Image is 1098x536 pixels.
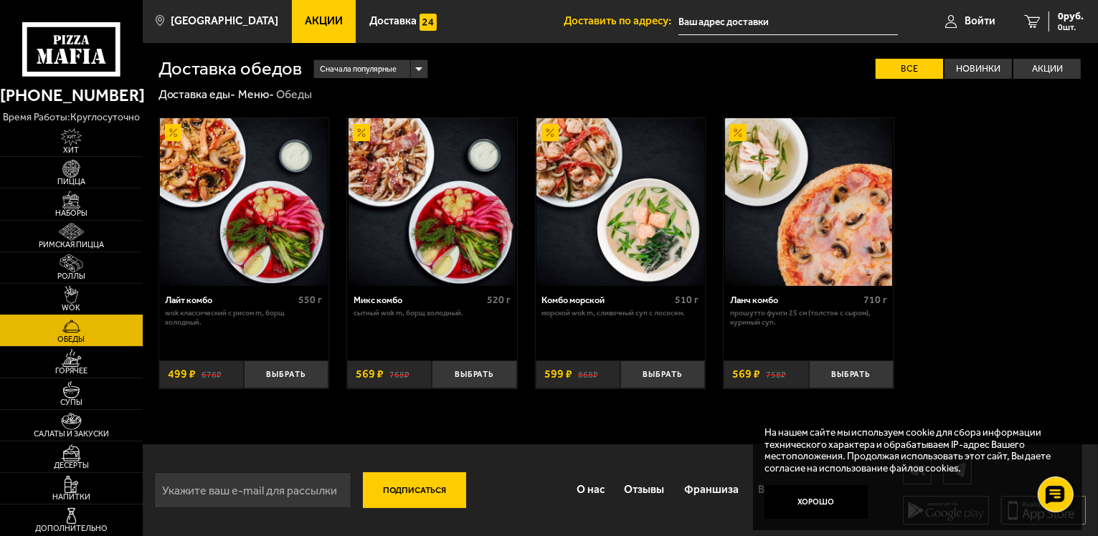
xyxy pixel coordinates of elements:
a: Франшиза [674,472,749,509]
a: Меню- [238,87,274,101]
span: Сначала популярные [320,59,397,80]
span: Доставка [369,16,417,27]
img: Акционный [541,124,559,141]
span: 0 шт. [1058,23,1084,32]
input: Ваш адрес доставки [678,9,898,35]
span: 499 ₽ [168,368,196,380]
img: Комбо морской [536,118,704,286]
a: АкционныйЛанч комбо [724,118,894,286]
p: Прошутто Фунги 25 см (толстое с сыром), Куриный суп. [730,309,887,327]
button: Выбрать [809,360,894,388]
div: Микс комбо [354,295,483,305]
button: Выбрать [620,360,705,388]
p: Wok классический с рисом M, Борщ холодный. [165,309,322,327]
img: Акционный [353,124,370,141]
img: Микс комбо [349,118,516,286]
span: 569 ₽ [732,368,760,380]
img: Акционный [729,124,747,141]
p: Сытный Wok M, Борщ холодный. [354,309,511,318]
s: 868 ₽ [578,368,598,380]
span: 710 г [863,294,887,306]
label: Новинки [945,59,1012,80]
div: Комбо морской [541,295,671,305]
img: Ланч комбо [725,118,893,286]
a: Вакансии [749,472,817,509]
a: АкционныйКомбо морской [536,118,706,286]
p: Морской Wok M, Сливочный суп с лососем. [541,309,699,318]
span: 510 г [676,294,699,306]
span: Войти [965,16,995,27]
span: 550 г [298,294,322,306]
s: 678 ₽ [202,368,222,380]
input: Укажите ваш e-mail для рассылки [154,472,351,508]
a: АкционныйМикс комбо [347,118,517,286]
h1: Доставка обедов [158,59,303,78]
span: 0 руб. [1058,11,1084,21]
span: [GEOGRAPHIC_DATA] [171,16,278,27]
label: Акции [1013,59,1081,80]
a: Доставка еды- [158,87,236,101]
img: 15daf4d41897b9f0e9f617042186c801.svg [420,14,437,31]
img: Акционный [165,124,182,141]
span: 599 ₽ [544,368,572,380]
p: На нашем сайте мы используем cookie для сбора информации технического характера и обрабатываем IP... [765,426,1062,474]
button: Хорошо [765,485,868,520]
div: Обеды [276,87,312,102]
div: Лайт комбо [165,295,295,305]
s: 758 ₽ [766,368,786,380]
button: Выбрать [432,360,516,388]
label: Все [876,59,943,80]
button: Подписаться [363,472,466,508]
div: Ланч комбо [730,295,860,305]
span: Акции [305,16,343,27]
span: 520 г [487,294,511,306]
img: Лайт комбо [160,118,328,286]
span: 569 ₽ [356,368,384,380]
s: 768 ₽ [389,368,410,380]
a: Отзывы [615,472,675,509]
button: Выбрать [244,360,328,388]
span: Доставить по адресу: [564,16,678,27]
a: АкционныйЛайт комбо [159,118,329,286]
a: О нас [567,472,615,509]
